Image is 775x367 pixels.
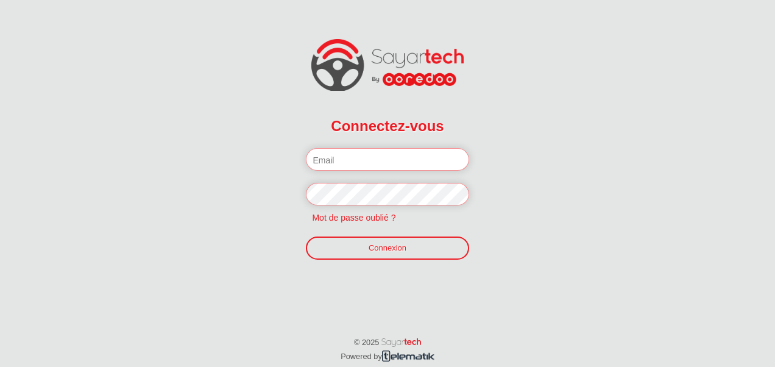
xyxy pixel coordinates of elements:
img: telematik.png [382,351,434,361]
p: © 2025 Powered by [302,324,473,363]
h2: Connectez-vous [306,110,469,142]
img: word_sayartech.png [381,338,421,347]
input: Email [306,148,469,171]
a: Mot de passe oublié ? [306,213,402,223]
a: Connexion [306,237,469,260]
